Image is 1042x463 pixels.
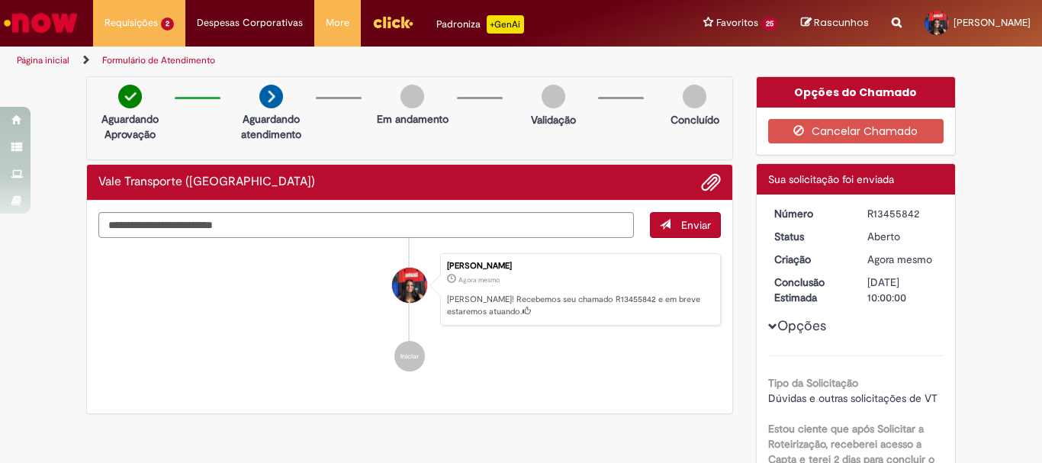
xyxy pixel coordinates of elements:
textarea: Digite sua mensagem aqui... [98,212,634,238]
div: Mickelly Freitas Silva [392,268,427,303]
dt: Criação [763,252,857,267]
a: Página inicial [17,54,69,66]
div: [DATE] 10:00:00 [867,275,938,305]
span: 2 [161,18,174,31]
div: Aberto [867,229,938,244]
li: Mickelly Freitas Silva [98,253,721,326]
p: Concluído [671,112,719,127]
span: Dúvidas e outras solicitações de VT [768,391,937,405]
span: 25 [761,18,778,31]
img: img-circle-grey.png [542,85,565,108]
p: Aguardando Aprovação [93,111,167,142]
span: Sua solicitação foi enviada [768,172,894,186]
p: Validação [531,112,576,127]
time: 28/08/2025 08:46:15 [458,275,500,285]
dt: Número [763,206,857,221]
button: Cancelar Chamado [768,119,944,143]
div: Padroniza [436,15,524,34]
span: [PERSON_NAME] [954,16,1031,29]
button: Enviar [650,212,721,238]
img: img-circle-grey.png [400,85,424,108]
time: 28/08/2025 08:46:15 [867,252,932,266]
b: Tipo da Solicitação [768,376,858,390]
div: R13455842 [867,206,938,221]
div: 28/08/2025 08:46:15 [867,252,938,267]
img: check-circle-green.png [118,85,142,108]
ul: Histórico de tíquete [98,238,721,387]
span: Rascunhos [814,15,869,30]
a: Formulário de Atendimento [102,54,215,66]
dt: Conclusão Estimada [763,275,857,305]
p: Em andamento [377,111,449,127]
img: click_logo_yellow_360x200.png [372,11,413,34]
span: Requisições [105,15,158,31]
span: Despesas Corporativas [197,15,303,31]
p: +GenAi [487,15,524,34]
ul: Trilhas de página [11,47,683,75]
img: arrow-next.png [259,85,283,108]
div: [PERSON_NAME] [447,262,712,271]
button: Adicionar anexos [701,172,721,192]
span: More [326,15,349,31]
span: Favoritos [716,15,758,31]
p: [PERSON_NAME]! Recebemos seu chamado R13455842 e em breve estaremos atuando. [447,294,712,317]
div: Opções do Chamado [757,77,956,108]
span: Enviar [681,218,711,232]
img: img-circle-grey.png [683,85,706,108]
span: Agora mesmo [867,252,932,266]
p: Aguardando atendimento [234,111,308,142]
a: Rascunhos [801,16,869,31]
img: ServiceNow [2,8,80,38]
h2: Vale Transporte (VT) Histórico de tíquete [98,175,315,189]
dt: Status [763,229,857,244]
span: Agora mesmo [458,275,500,285]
